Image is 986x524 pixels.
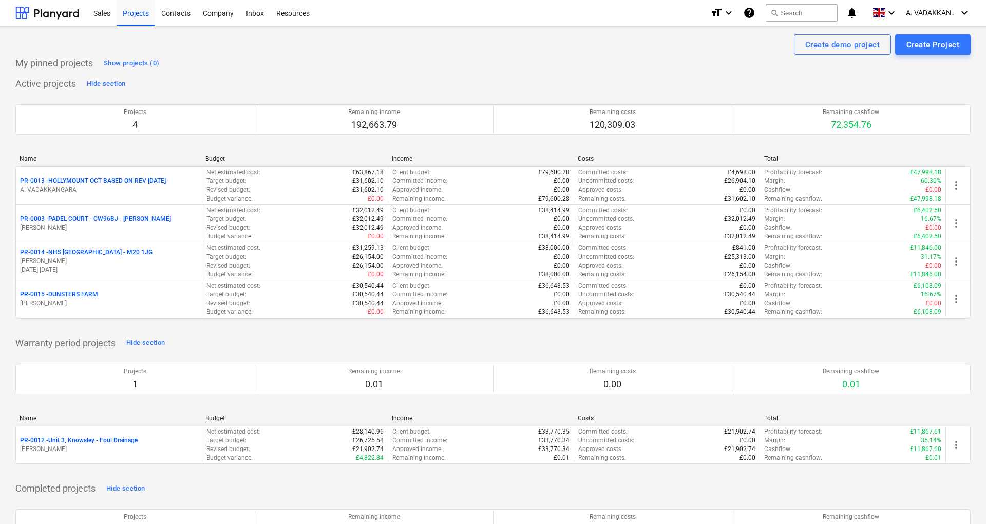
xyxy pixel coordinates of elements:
[724,215,755,223] p: £32,012.49
[578,290,634,299] p: Uncommitted costs :
[925,454,941,462] p: £0.01
[392,155,570,162] div: Income
[554,215,570,223] p: £0.00
[101,55,162,71] button: Show projects (0)
[348,108,400,117] p: Remaining income
[554,253,570,261] p: £0.00
[206,195,253,203] p: Budget variance :
[764,168,822,177] p: Profitability forecast :
[392,282,431,290] p: Client budget :
[206,244,260,252] p: Net estimated cost :
[794,34,891,55] button: Create demo project
[352,215,384,223] p: £32,012.49
[764,232,822,241] p: Remaining cashflow :
[352,177,384,185] p: £31,602.10
[578,177,634,185] p: Uncommitted costs :
[392,223,443,232] p: Approved income :
[124,119,146,131] p: 4
[764,177,785,185] p: Margin :
[925,185,941,194] p: £0.00
[206,445,250,454] p: Revised budget :
[20,415,197,422] div: Name
[578,223,623,232] p: Approved costs :
[538,270,570,279] p: £38,000.00
[739,261,755,270] p: £0.00
[392,185,443,194] p: Approved income :
[352,185,384,194] p: £31,602.10
[392,299,443,308] p: Approved income :
[20,257,198,266] p: [PERSON_NAME]
[925,261,941,270] p: £0.00
[368,232,384,241] p: £0.00
[348,378,400,390] p: 0.01
[578,415,755,422] div: Costs
[764,185,792,194] p: Cashflow :
[126,337,165,349] div: Hide section
[764,244,822,252] p: Profitability forecast :
[20,436,138,445] p: PR-0012 - Unit 3, Knowsley - Foul Drainage
[578,445,623,454] p: Approved costs :
[368,270,384,279] p: £0.00
[538,282,570,290] p: £36,648.53
[885,7,898,19] i: keyboard_arrow_down
[205,415,383,422] div: Budget
[590,119,636,131] p: 120,309.03
[554,290,570,299] p: £0.00
[538,244,570,252] p: £38,000.00
[914,206,941,215] p: £6,402.50
[578,270,626,279] p: Remaining costs :
[392,244,431,252] p: Client budget :
[590,108,636,117] p: Remaining costs
[724,253,755,261] p: £25,313.00
[724,427,755,436] p: £21,902.74
[914,232,941,241] p: £6,402.50
[20,177,198,194] div: PR-0013 -HOLLYMOUNT OCT BASED ON REV [DATE]A. VADAKKANGARA
[823,119,879,131] p: 72,354.76
[950,179,962,192] span: more_vert
[104,480,147,497] button: Hide section
[950,439,962,451] span: more_vert
[352,244,384,252] p: £31,259.13
[764,253,785,261] p: Margin :
[206,177,246,185] p: Target budget :
[352,253,384,261] p: £26,154.00
[921,253,941,261] p: 31.17%
[910,427,941,436] p: £11,867.61
[958,7,971,19] i: keyboard_arrow_down
[724,232,755,241] p: £32,012.49
[921,215,941,223] p: 16.67%
[352,445,384,454] p: £21,902.74
[206,185,250,194] p: Revised budget :
[20,436,198,454] div: PR-0012 -Unit 3, Knowsley - Foul Drainage[PERSON_NAME]
[206,223,250,232] p: Revised budget :
[590,367,636,376] p: Remaining costs
[805,38,880,51] div: Create demo project
[392,270,446,279] p: Remaining income :
[739,299,755,308] p: £0.00
[205,155,383,162] div: Budget
[743,7,755,19] i: Knowledge base
[724,308,755,316] p: £30,540.44
[538,232,570,241] p: £38,414.99
[20,215,198,232] div: PR-0003 -PADEL COURT - CW96BJ - [PERSON_NAME][PERSON_NAME]
[764,445,792,454] p: Cashflow :
[578,253,634,261] p: Uncommitted costs :
[739,282,755,290] p: £0.00
[766,4,838,22] button: Search
[724,290,755,299] p: £30,540.44
[910,168,941,177] p: £47,998.18
[578,195,626,203] p: Remaining costs :
[124,367,146,376] p: Projects
[348,367,400,376] p: Remaining income
[764,454,822,462] p: Remaining cashflow :
[392,232,446,241] p: Remaining income :
[206,427,260,436] p: Net estimated cost :
[20,248,198,274] div: PR-0014 -NHS [GEOGRAPHIC_DATA] - M20 1JG[PERSON_NAME][DATE]-[DATE]
[764,299,792,308] p: Cashflow :
[206,261,250,270] p: Revised budget :
[764,436,785,445] p: Margin :
[20,215,171,223] p: PR-0003 - PADEL COURT - CW96BJ - [PERSON_NAME]
[392,415,570,422] div: Income
[910,195,941,203] p: £47,998.18
[723,7,735,19] i: keyboard_arrow_down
